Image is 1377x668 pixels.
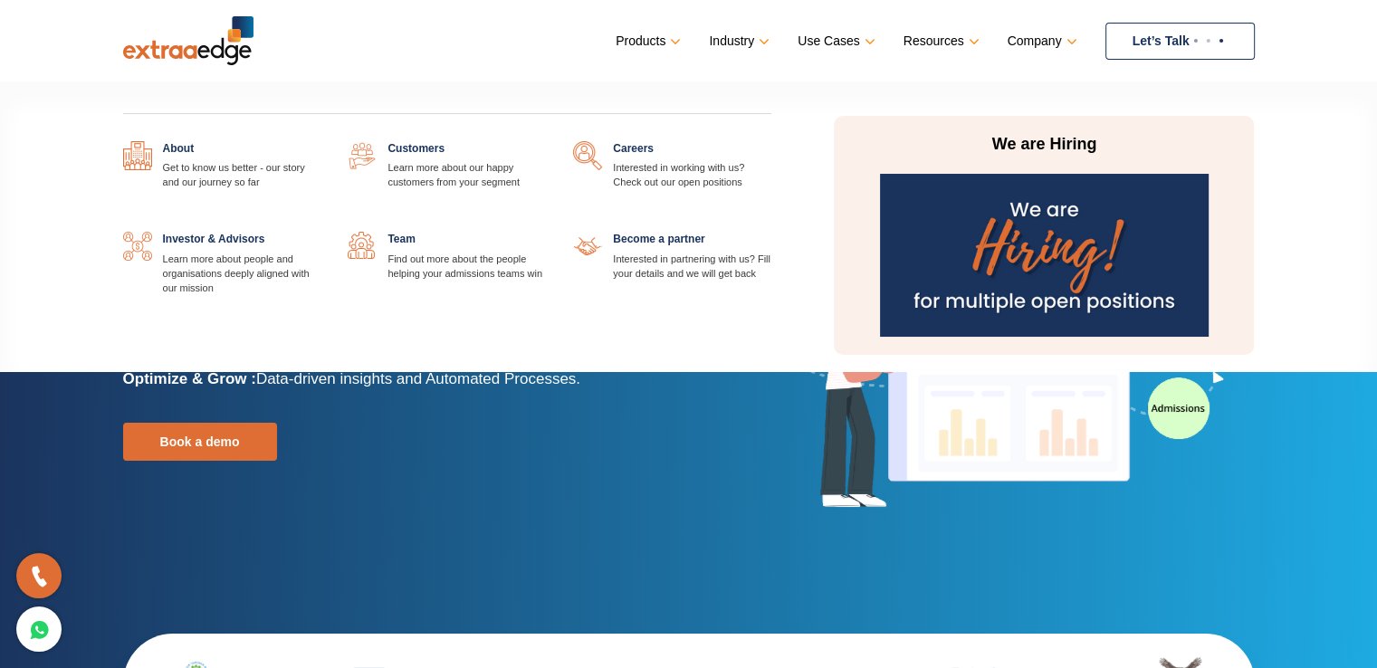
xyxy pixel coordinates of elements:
[709,28,766,54] a: Industry
[123,423,277,461] a: Book a demo
[256,370,580,387] span: Data-driven insights and Automated Processes.
[1008,28,1074,54] a: Company
[123,370,256,387] b: Optimize & Grow :
[798,28,871,54] a: Use Cases
[874,134,1214,156] p: We are Hiring
[904,28,976,54] a: Resources
[1105,23,1255,60] a: Let’s Talk
[616,28,677,54] a: Products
